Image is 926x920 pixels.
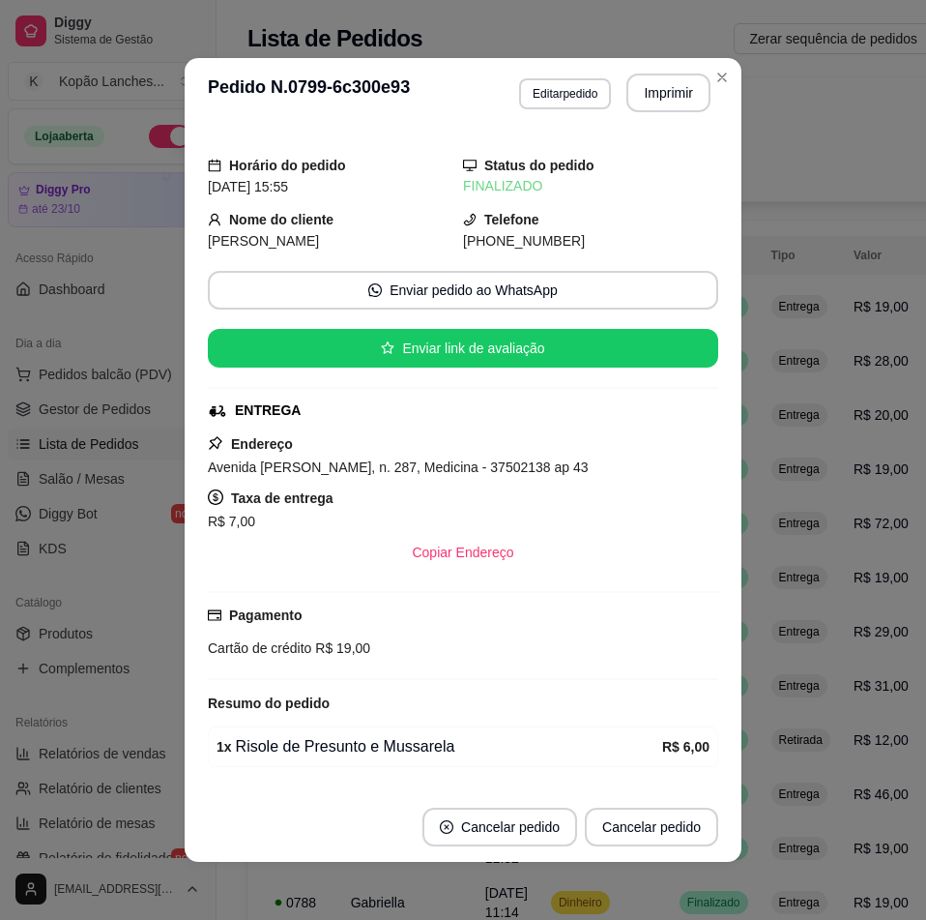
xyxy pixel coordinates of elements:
[463,233,585,249] span: [PHONE_NUMBER]
[463,213,477,226] span: phone
[231,436,293,452] strong: Endereço
[208,608,221,622] span: credit-card
[208,514,255,529] span: R$ 7,00
[381,341,394,355] span: star
[208,159,221,172] span: calendar
[463,176,718,196] div: FINALIZADO
[208,490,223,505] span: dollar
[463,159,477,172] span: desktop
[707,62,738,93] button: Close
[229,608,302,623] strong: Pagamento
[440,820,453,834] span: close-circle
[208,213,221,226] span: user
[626,74,710,112] button: Imprimir
[217,739,232,755] strong: 1 x
[208,179,288,194] span: [DATE] 15:55
[208,271,718,310] button: whats-appEnviar pedido ao WhatsApp
[484,158,594,173] strong: Status do pedido
[519,78,611,109] button: Editarpedido
[208,696,330,711] strong: Resumo do pedido
[484,212,539,227] strong: Telefone
[231,490,333,506] strong: Taxa de entrega
[208,460,589,475] span: Avenida [PERSON_NAME], n. 287, Medicina - 37502138 ap 43
[208,233,319,249] span: [PERSON_NAME]
[585,808,718,846] button: Cancelar pedido
[208,640,311,656] span: Cartão de crédito
[422,808,577,846] button: close-circleCancelar pedido
[229,212,333,227] strong: Nome do cliente
[229,158,346,173] strong: Horário do pedido
[368,283,382,297] span: whats-app
[662,739,709,755] strong: R$ 6,00
[396,533,529,572] button: Copiar Endereço
[208,74,410,112] h3: Pedido N. 0799-6c300e93
[208,435,223,451] span: pushpin
[217,735,662,758] div: Risole de Presunto e Mussarela
[235,401,301,421] div: ENTREGA
[208,329,718,368] button: starEnviar link de avaliação
[311,640,370,656] span: R$ 19,00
